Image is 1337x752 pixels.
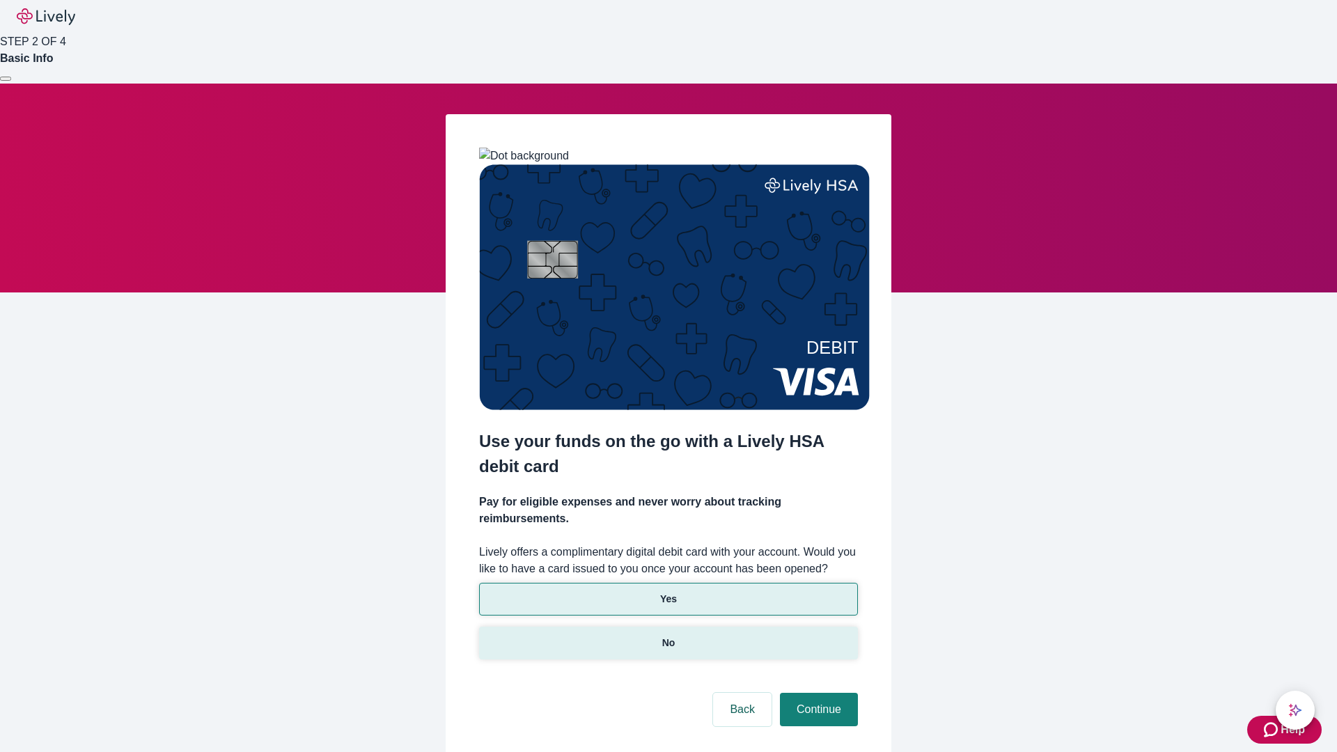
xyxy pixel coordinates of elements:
[479,148,569,164] img: Dot background
[660,592,677,606] p: Yes
[479,429,858,479] h2: Use your funds on the go with a Lively HSA debit card
[1276,691,1315,730] button: chat
[479,544,858,577] label: Lively offers a complimentary digital debit card with your account. Would you like to have a card...
[479,583,858,616] button: Yes
[479,627,858,659] button: No
[1247,716,1322,744] button: Zendesk support iconHelp
[662,636,675,650] p: No
[780,693,858,726] button: Continue
[1264,721,1281,738] svg: Zendesk support icon
[17,8,75,25] img: Lively
[1281,721,1305,738] span: Help
[1288,703,1302,717] svg: Lively AI Assistant
[479,494,858,527] h4: Pay for eligible expenses and never worry about tracking reimbursements.
[479,164,870,410] img: Debit card
[713,693,772,726] button: Back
